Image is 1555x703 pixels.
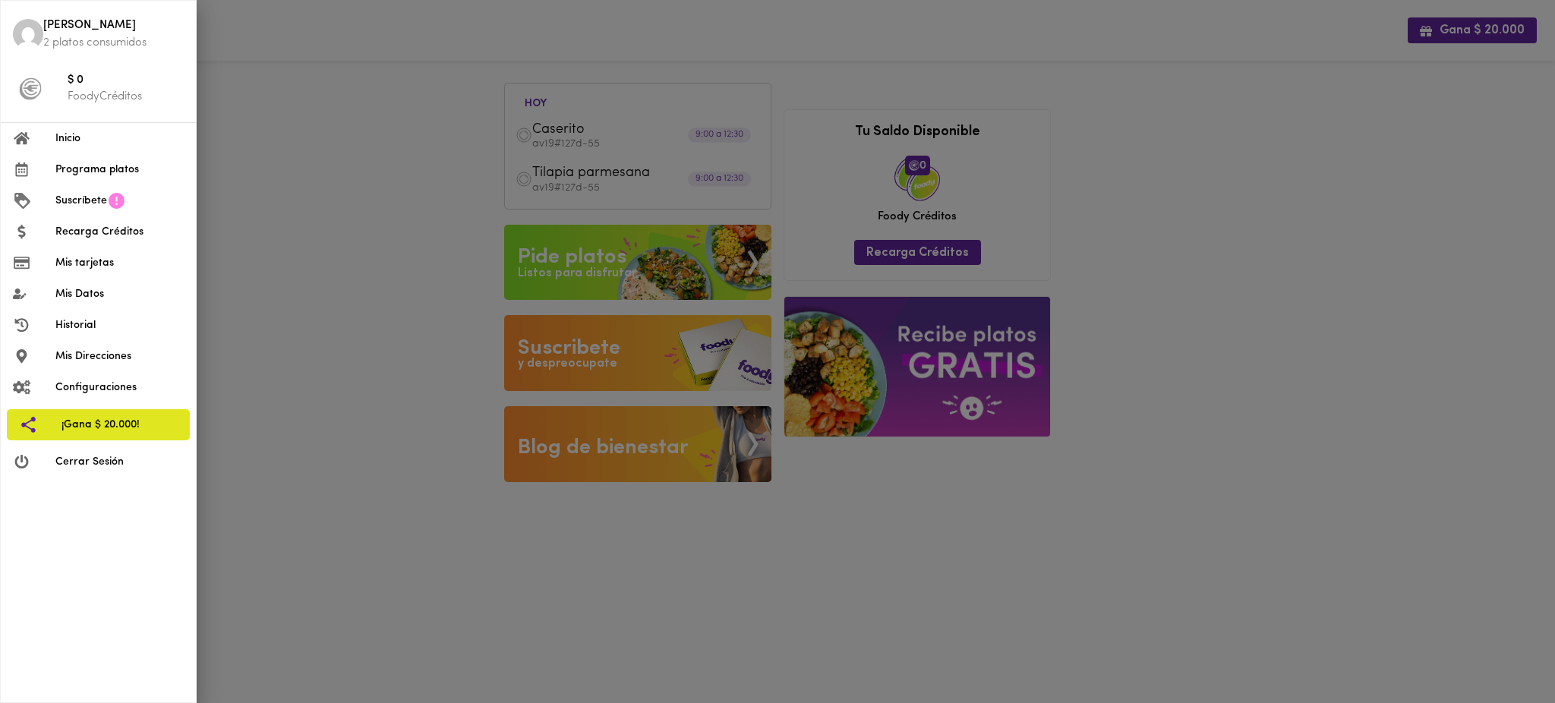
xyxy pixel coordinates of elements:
span: Mis Direcciones [55,348,184,364]
p: FoodyCréditos [68,89,184,105]
span: Inicio [55,131,184,147]
p: 2 platos consumidos [43,35,184,51]
iframe: Messagebird Livechat Widget [1467,615,1540,688]
img: foody-creditos-black.png [19,77,42,100]
span: Historial [55,317,184,333]
span: Suscríbete [55,193,107,209]
span: $ 0 [68,72,184,90]
span: Cerrar Sesión [55,454,184,470]
span: ¡Gana $ 20.000! [62,417,178,433]
span: Configuraciones [55,380,184,396]
span: [PERSON_NAME] [43,17,184,35]
span: Recarga Créditos [55,224,184,240]
span: Programa platos [55,162,184,178]
span: Mis tarjetas [55,255,184,271]
span: Mis Datos [55,286,184,302]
